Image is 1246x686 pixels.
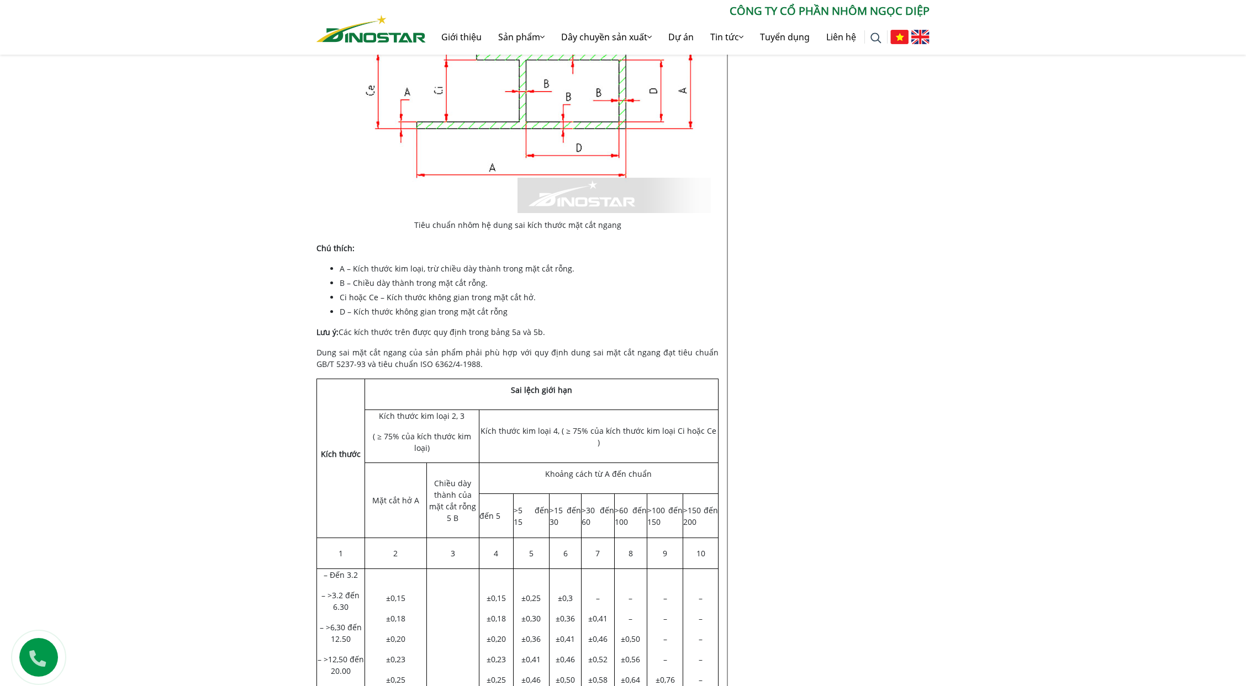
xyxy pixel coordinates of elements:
[615,633,647,645] p: ±0,50
[514,613,549,624] p: ±0,30
[514,674,549,685] p: ±0,46
[321,449,361,459] strong: Kích thước
[647,494,683,538] td: >100 đến 150
[615,674,647,685] p: ±0,64
[818,19,864,55] a: Liên hệ
[582,494,615,538] td: >30 đến 60
[752,19,818,55] a: Tuyển dụng
[550,613,581,624] p: ±0,36
[553,19,660,55] a: Dây chuyền sản xuất
[317,589,365,613] p: – >3.2 đến 6.30
[683,633,718,645] p: –
[365,613,426,624] p: ±0,18
[582,633,614,645] p: ±0,46
[647,633,683,645] p: –
[683,653,718,665] p: –
[316,15,426,42] img: Nhôm Dinostar
[911,30,930,44] img: English
[490,19,553,55] a: Sản phẩm
[615,613,647,624] p: –
[582,613,614,624] p: ±0,41
[870,33,881,44] img: search
[479,538,513,569] td: 4
[324,219,711,231] figcaption: Tiêu chuẩn nhôm hệ dung sai kích thước mặt cắt ngang
[582,538,615,569] td: 7
[426,538,479,569] td: 3
[317,653,365,677] p: – >12,50 đến 20.00
[683,538,719,569] td: 10
[647,538,683,569] td: 9
[550,633,581,645] p: ±0,41
[615,653,647,665] p: ±0,56
[317,538,365,569] td: 1
[365,653,426,665] p: ±0,23
[433,19,490,55] a: Giới thiệu
[479,653,513,665] p: ±0,23
[513,538,549,569] td: 5
[513,494,549,538] td: >5 đến 15
[683,674,718,685] p: –
[365,538,426,569] td: 2
[479,674,513,685] p: ±0,25
[479,468,718,480] p: Khoảng cách từ A đến chuẩn
[316,326,719,338] p: Các kích thước trên được quy định trong bảng 5a và 5b.
[647,613,683,624] p: –
[316,243,355,253] strong: Chú thích:
[550,494,582,538] td: >15 đến 30
[582,674,614,685] p: ±0,58
[479,494,513,538] td: đến 5
[365,674,426,685] p: ±0,25
[683,494,719,538] td: >150 đến 200
[550,653,581,665] p: ±0,46
[317,621,365,645] p: – >6,30 đến 12.50
[426,463,479,538] td: Chiều dày thành của mặt cắt rỗng 5 B
[426,3,930,19] p: CÔNG TY CỔ PHẦN NHÔM NGỌC DIỆP
[890,30,909,44] img: Tiếng Việt
[550,674,581,685] p: ±0,50
[340,291,719,303] li: Ci hoặc Ce – Kích thước không gian trong mặt cắt hở.
[660,19,702,55] a: Dự án
[511,385,572,395] strong: Sai lệch giới hạn
[340,306,719,317] li: D – Kích thước không gian trong mặt cắt rỗng
[614,494,647,538] td: >60 đến 100
[316,327,339,337] strong: Lưu ý:
[365,633,426,645] p: ±0,20
[647,653,683,665] p: –
[365,410,479,463] td: Kích thước kim loại 2, 3
[479,613,513,624] p: ±0,18
[702,19,752,55] a: Tin tức
[340,263,719,274] li: A – Kích thước kim loại, trừ chiều dày thành trong mặt cắt rỗng.
[514,633,549,645] p: ±0,36
[365,430,479,454] p: ( ≥ 75% của kích thước kim loại)
[582,653,614,665] p: ±0,52
[479,633,513,645] p: ±0,20
[614,538,647,569] td: 8
[479,410,718,463] td: Kích thước kim loại 4, ( ≥ 75% của kích thước kim loại Ci hoặc Ce )
[316,347,719,370] p: Dung sai mặt cắt ngang của sản phẩm phải phù hợp với quy định dung sai mặt cắt ngang đạt tiêu chu...
[340,277,719,289] li: B – Chiều dày thành trong mặt cắt rỗng.
[550,538,582,569] td: 6
[514,653,549,665] p: ±0,41
[683,613,718,624] p: –
[647,674,683,685] p: ±0,76
[365,463,426,538] td: Mặt cắt hở A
